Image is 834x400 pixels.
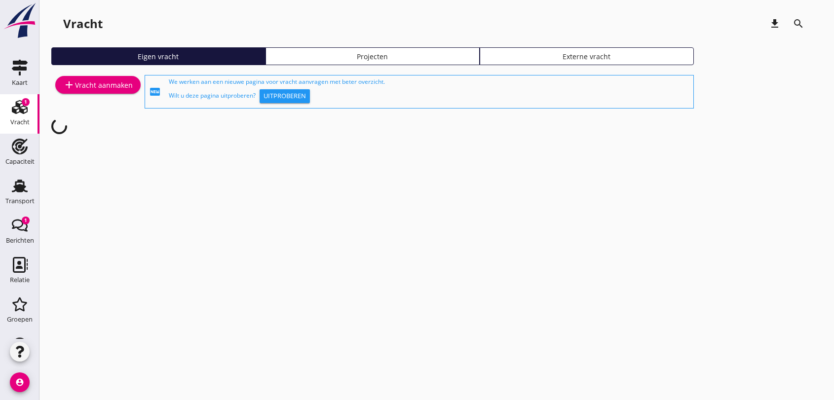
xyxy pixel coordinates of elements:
[6,237,34,244] div: Berichten
[56,51,261,62] div: Eigen vracht
[10,372,30,392] i: account_circle
[55,76,141,94] a: Vracht aanmaken
[10,119,30,125] div: Vracht
[51,47,265,65] a: Eigen vracht
[63,16,103,32] div: Vracht
[63,79,75,91] i: add
[270,51,475,62] div: Projecten
[10,277,30,283] div: Relatie
[260,89,310,103] button: Uitproberen
[12,79,28,86] div: Kaart
[769,18,781,30] i: download
[149,86,161,98] i: fiber_new
[264,91,306,101] div: Uitproberen
[2,2,38,39] img: logo-small.a267ee39.svg
[169,77,689,106] div: We werken aan een nieuwe pagina voor vracht aanvragen met beter overzicht. Wilt u deze pagina uit...
[22,217,30,224] div: 1
[265,47,480,65] a: Projecten
[7,316,33,323] div: Groepen
[480,47,694,65] a: Externe vracht
[5,158,35,165] div: Capaciteit
[793,18,804,30] i: search
[5,198,35,204] div: Transport
[63,79,133,91] div: Vracht aanmaken
[484,51,689,62] div: Externe vracht
[22,98,30,106] div: 1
